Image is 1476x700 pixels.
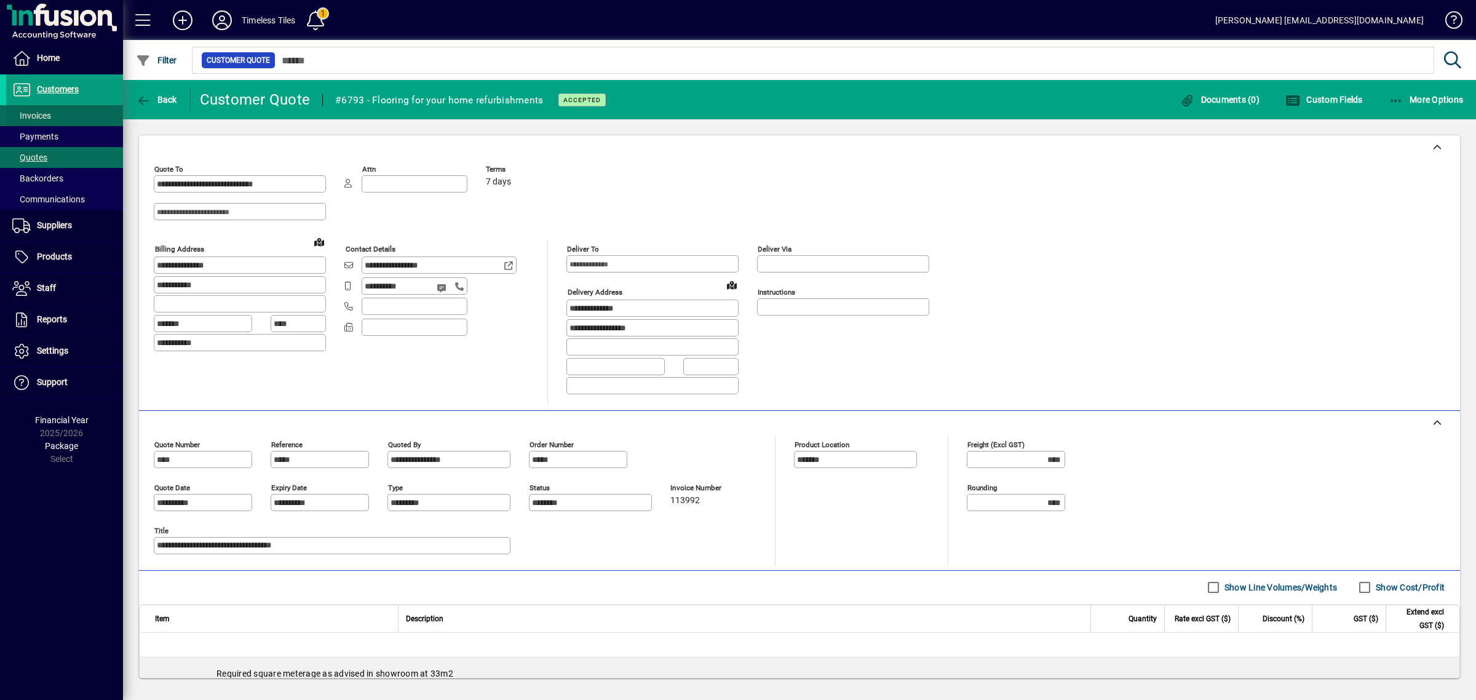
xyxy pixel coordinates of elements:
[133,49,180,71] button: Filter
[12,173,63,183] span: Backorders
[406,612,443,626] span: Description
[6,367,123,398] a: Support
[12,111,51,121] span: Invoices
[37,314,67,324] span: Reports
[967,440,1025,448] mat-label: Freight (excl GST)
[163,9,202,31] button: Add
[271,483,307,491] mat-label: Expiry date
[12,194,85,204] span: Communications
[670,484,744,492] span: Invoice number
[12,132,58,141] span: Payments
[1175,612,1231,626] span: Rate excl GST ($)
[1176,89,1263,111] button: Documents (0)
[6,210,123,241] a: Suppliers
[335,90,543,110] div: #6793 - Flooring for your home refurbishments
[207,54,270,66] span: Customer Quote
[1215,10,1424,30] div: [PERSON_NAME] [EMAIL_ADDRESS][DOMAIN_NAME]
[37,377,68,387] span: Support
[388,440,421,448] mat-label: Quoted by
[6,168,123,189] a: Backorders
[1389,95,1464,105] span: More Options
[6,273,123,304] a: Staff
[35,415,89,425] span: Financial Year
[309,232,329,252] a: View on map
[388,483,403,491] mat-label: Type
[136,95,177,105] span: Back
[271,440,303,448] mat-label: Reference
[45,441,78,451] span: Package
[37,84,79,94] span: Customers
[1285,95,1363,105] span: Custom Fields
[563,96,601,104] span: ACCEPTED
[567,245,599,253] mat-label: Deliver To
[1373,581,1445,594] label: Show Cost/Profit
[486,165,560,173] span: Terms
[1180,95,1260,105] span: Documents (0)
[6,126,123,147] a: Payments
[37,220,72,230] span: Suppliers
[155,612,170,626] span: Item
[1222,581,1337,594] label: Show Line Volumes/Weights
[6,189,123,210] a: Communications
[795,440,849,448] mat-label: Product location
[6,105,123,126] a: Invoices
[136,55,177,65] span: Filter
[6,242,123,272] a: Products
[1354,612,1378,626] span: GST ($)
[1436,2,1461,42] a: Knowledge Base
[154,526,169,535] mat-label: Title
[37,283,56,293] span: Staff
[242,10,295,30] div: Timeless Tiles
[154,440,200,448] mat-label: Quote number
[200,90,311,109] div: Customer Quote
[758,288,795,296] mat-label: Instructions
[530,483,550,491] mat-label: Status
[1129,612,1157,626] span: Quantity
[6,43,123,74] a: Home
[6,336,123,367] a: Settings
[123,89,191,111] app-page-header-button: Back
[133,89,180,111] button: Back
[140,658,1459,690] div: Required square meterage as advised in showroom at 33m2
[1386,89,1467,111] button: More Options
[758,245,792,253] mat-label: Deliver via
[1282,89,1366,111] button: Custom Fields
[1263,612,1304,626] span: Discount (%)
[722,275,742,295] a: View on map
[362,165,376,173] mat-label: Attn
[670,496,700,506] span: 113992
[967,483,997,491] mat-label: Rounding
[202,9,242,31] button: Profile
[37,346,68,356] span: Settings
[6,304,123,335] a: Reports
[428,273,458,303] button: Send SMS
[530,440,574,448] mat-label: Order number
[37,53,60,63] span: Home
[1394,605,1444,632] span: Extend excl GST ($)
[486,177,511,187] span: 7 days
[154,165,183,173] mat-label: Quote To
[37,252,72,261] span: Products
[154,483,190,491] mat-label: Quote date
[12,153,47,162] span: Quotes
[6,147,123,168] a: Quotes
